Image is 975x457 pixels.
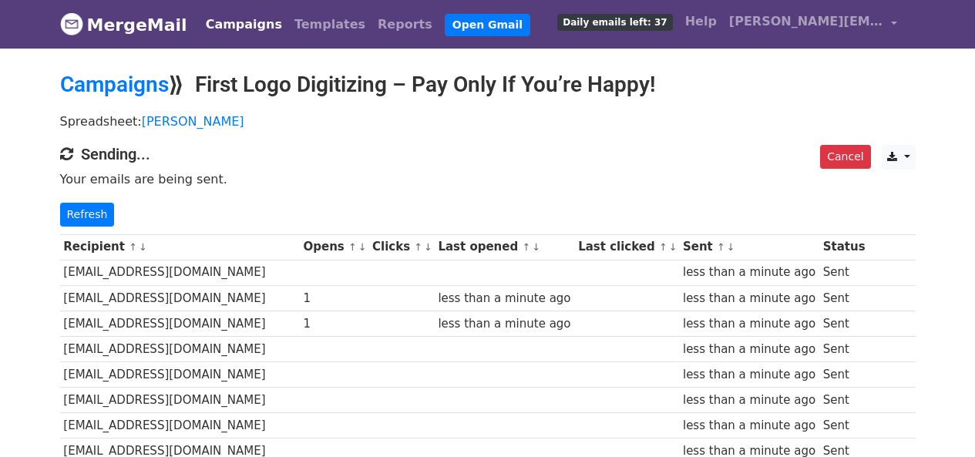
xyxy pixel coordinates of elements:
td: Sent [819,336,869,361]
a: ↑ [129,241,137,253]
th: Clicks [368,234,434,260]
p: Your emails are being sent. [60,171,916,187]
h4: Sending... [60,145,916,163]
div: 1 [303,315,365,333]
th: Last opened [435,234,575,260]
td: Sent [819,413,869,439]
div: less than a minute ago [683,341,815,358]
div: less than a minute ago [683,264,815,281]
td: [EMAIL_ADDRESS][DOMAIN_NAME] [60,285,300,311]
a: [PERSON_NAME][EMAIL_ADDRESS][DOMAIN_NAME] [723,6,903,42]
p: Spreadsheet: [60,113,916,129]
a: Open Gmail [445,14,530,36]
a: ↑ [348,241,357,253]
th: Sent [679,234,819,260]
td: [EMAIL_ADDRESS][DOMAIN_NAME] [60,336,300,361]
td: Sent [819,362,869,388]
a: ↓ [532,241,540,253]
td: Sent [819,260,869,285]
a: Cancel [820,145,870,169]
a: Templates [288,9,372,40]
a: [PERSON_NAME] [142,114,244,129]
td: Sent [819,311,869,336]
a: Campaigns [60,72,169,97]
td: [EMAIL_ADDRESS][DOMAIN_NAME] [60,413,300,439]
td: [EMAIL_ADDRESS][DOMAIN_NAME] [60,311,300,336]
th: Last clicked [574,234,679,260]
div: less than a minute ago [683,366,815,384]
div: less than a minute ago [683,315,815,333]
th: Opens [300,234,369,260]
a: Reports [372,9,439,40]
td: Sent [819,285,869,311]
div: 1 [303,290,365,307]
a: ↓ [139,241,147,253]
a: ↑ [659,241,667,253]
td: [EMAIL_ADDRESS][DOMAIN_NAME] [60,260,300,285]
a: ↓ [424,241,432,253]
img: MergeMail logo [60,12,83,35]
div: less than a minute ago [683,391,815,409]
div: less than a minute ago [683,290,815,307]
a: ↓ [727,241,735,253]
th: Status [819,234,869,260]
div: less than a minute ago [683,417,815,435]
div: less than a minute ago [438,315,570,333]
a: ↑ [717,241,725,253]
a: Daily emails left: 37 [551,6,678,37]
a: MergeMail [60,8,187,41]
td: [EMAIL_ADDRESS][DOMAIN_NAME] [60,388,300,413]
td: Sent [819,388,869,413]
a: Refresh [60,203,115,227]
a: Help [679,6,723,37]
th: Recipient [60,234,300,260]
a: ↓ [358,241,367,253]
td: [EMAIL_ADDRESS][DOMAIN_NAME] [60,362,300,388]
a: ↑ [414,241,422,253]
span: [PERSON_NAME][EMAIL_ADDRESS][DOMAIN_NAME] [729,12,883,31]
a: Campaigns [200,9,288,40]
span: Daily emails left: 37 [557,14,672,31]
a: ↑ [522,241,530,253]
a: ↓ [669,241,677,253]
div: less than a minute ago [438,290,570,307]
h2: ⟫ First Logo Digitizing – Pay Only If You’re Happy! [60,72,916,98]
